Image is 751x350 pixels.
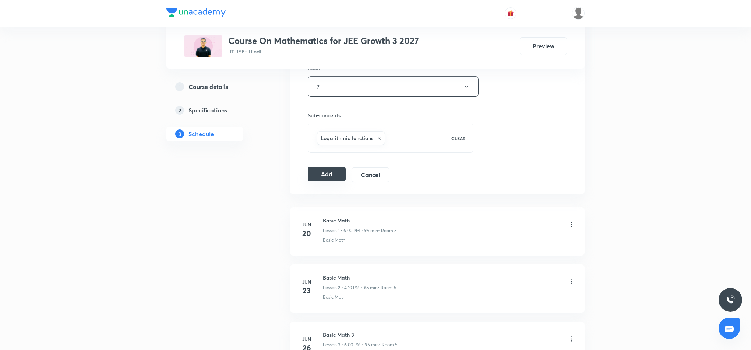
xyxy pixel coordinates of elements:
[323,216,397,224] h6: Basic Math
[166,8,226,19] a: Company Logo
[175,106,184,115] p: 2
[166,103,267,118] a: 2Specifications
[166,79,267,94] a: 1Course details
[308,111,473,119] h6: Sub-concepts
[321,134,373,142] h6: Logarithmic functions
[175,82,184,91] p: 1
[507,10,514,17] img: avatar
[726,295,735,304] img: ttu
[323,274,396,281] h6: Basic Math
[520,37,567,55] button: Preview
[188,82,228,91] h5: Course details
[299,336,314,342] h6: Jun
[184,35,222,57] img: 073A15AA-FAAC-41D8-B114-15E657B4B4EA_plus.png
[323,294,345,301] p: Basic Math
[323,342,379,348] p: Lesson 3 • 6:00 PM • 95 min
[166,8,226,17] img: Company Logo
[308,76,479,97] button: 7
[299,285,314,296] h4: 23
[378,284,396,291] p: • Room 5
[323,284,378,291] p: Lesson 2 • 4:10 PM • 95 min
[299,228,314,239] h4: 20
[323,227,378,234] p: Lesson 1 • 6:00 PM • 95 min
[378,227,397,234] p: • Room 5
[505,7,516,19] button: avatar
[188,129,214,138] h5: Schedule
[323,331,398,339] h6: Basic Math 3
[299,221,314,228] h6: Jun
[379,342,398,348] p: • Room 5
[323,237,345,243] p: Basic Math
[188,106,227,115] h5: Specifications
[308,167,346,181] button: Add
[352,167,389,182] button: Cancel
[451,135,466,142] p: CLEAR
[175,129,184,138] p: 3
[299,278,314,285] h6: Jun
[572,7,585,20] img: Shivank
[228,48,419,55] p: IIT JEE • Hindi
[228,35,419,46] h3: Course On Mathematics for JEE Growth 3 2027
